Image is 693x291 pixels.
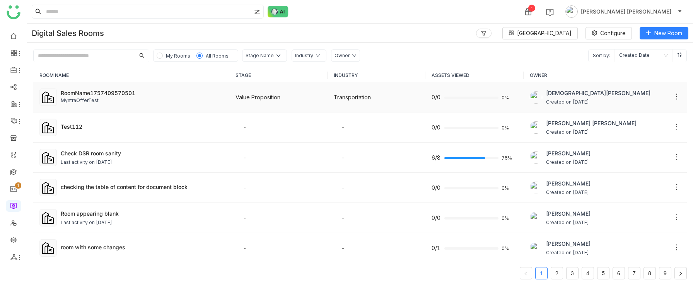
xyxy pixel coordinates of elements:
span: - [341,214,345,221]
span: [PERSON_NAME] [PERSON_NAME] [581,7,671,16]
span: Created on [DATE] [546,159,591,166]
li: 5 [597,267,609,279]
div: room with some changes [61,243,223,251]
button: [GEOGRAPHIC_DATA] [502,27,578,39]
span: 0/0 [432,123,440,132]
th: ROOM NAME [33,68,229,82]
span: - [243,124,246,131]
th: INDUSTRY [328,68,426,82]
span: [GEOGRAPHIC_DATA] [517,29,572,37]
span: [PERSON_NAME] [546,240,591,248]
li: 1 [535,267,548,279]
img: 684a959c82a3912df7c0cd23 [530,121,542,134]
span: Value Proposition [236,94,280,100]
button: Next Page [674,267,687,279]
span: - [243,245,246,251]
li: 6 [613,267,625,279]
li: 4 [582,267,594,279]
a: 8 [644,267,655,279]
div: Last activity on [DATE] [61,159,112,166]
a: 5 [597,267,609,279]
span: 6/8 [432,153,440,162]
a: 4 [582,267,594,279]
span: Sort by: [589,49,614,62]
span: [PERSON_NAME] [546,209,591,218]
span: - [243,154,246,161]
span: 75% [502,156,511,160]
img: 684a9aedde261c4b36a3ced9 [530,212,542,224]
button: Previous Page [520,267,532,279]
div: Owner [335,52,350,60]
span: Created on [DATE] [546,249,591,257]
span: Transportation [334,94,371,100]
button: [PERSON_NAME] [PERSON_NAME] [564,5,684,18]
span: 0/1 [432,244,440,252]
span: - [341,184,345,191]
span: 0/0 [432,214,440,222]
span: - [341,124,345,131]
div: MyntraOfferTest [61,97,223,104]
div: Stage Name [246,52,274,60]
span: [PERSON_NAME] [PERSON_NAME] [546,119,637,128]
a: 6 [613,267,625,279]
span: 0/0 [432,93,440,102]
div: Last activity on [DATE] [61,219,112,226]
img: avatar [565,5,578,18]
img: help.svg [546,9,554,16]
li: 8 [643,267,656,279]
div: 1 [528,5,535,12]
div: checking the table of content for document block [61,183,223,191]
a: 1 [536,267,547,279]
span: 0% [502,126,511,130]
div: Check DSR room sanity [61,149,223,157]
span: All Rooms [206,53,229,59]
span: - [243,184,246,191]
li: 9 [659,267,671,279]
span: - [341,154,345,161]
a: 2 [551,267,563,279]
div: Test112 [61,123,223,131]
p: 1 [17,182,20,189]
a: 3 [567,267,578,279]
div: Digital Sales Rooms [32,29,104,38]
span: [DEMOGRAPHIC_DATA][PERSON_NAME] [546,89,650,97]
a: 7 [628,267,640,279]
span: Created on [DATE] [546,99,650,106]
span: Created on [DATE] [546,129,637,136]
img: 684a9b06de261c4b36a3cf65 [530,91,542,104]
button: New Room [640,27,688,39]
th: ASSETS VIEWED [425,68,524,82]
li: 3 [566,267,579,279]
img: logo [7,5,20,19]
div: Room appearing blank [61,209,223,218]
nz-select-item: Created Date [619,49,668,62]
span: - [243,214,246,221]
img: 684a9aedde261c4b36a3ced9 [530,182,542,194]
div: RoomName1757409570501 [61,89,223,97]
span: 0% [502,246,511,251]
img: 684a9aedde261c4b36a3ced9 [530,151,542,164]
span: Created on [DATE] [546,189,591,196]
span: 0% [502,186,511,191]
th: OWNER [524,68,687,82]
span: [PERSON_NAME] [546,179,591,188]
img: 684a9aedde261c4b36a3ced9 [530,242,542,254]
span: 0% [502,216,511,221]
span: [PERSON_NAME] [546,149,591,158]
th: STAGE [229,68,328,82]
button: Configure [585,27,632,39]
div: Industry [295,52,313,60]
img: ask-buddy-normal.svg [268,6,288,17]
span: Created on [DATE] [546,219,591,226]
span: New Room [654,29,682,37]
span: 0/0 [432,184,440,192]
img: search-type.svg [254,9,260,15]
nz-badge-sup: 1 [15,182,21,189]
span: My Rooms [166,53,190,59]
a: 9 [659,267,671,279]
span: 0% [502,95,511,100]
span: Configure [600,29,626,37]
span: - [341,245,345,251]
